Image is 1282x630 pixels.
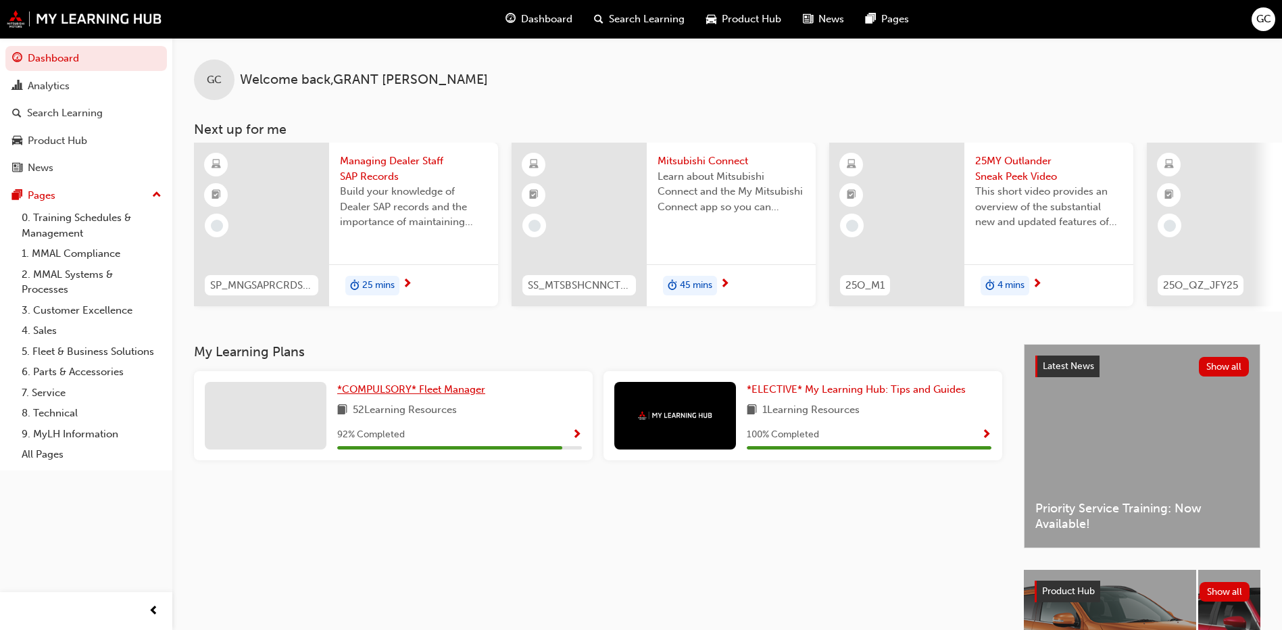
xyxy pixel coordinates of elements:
[5,43,167,183] button: DashboardAnalyticsSearch LearningProduct HubNews
[5,46,167,71] a: Dashboard
[747,383,966,395] span: *ELECTIVE* My Learning Hub: Tips and Guides
[28,133,87,149] div: Product Hub
[16,320,167,341] a: 4. Sales
[572,429,582,441] span: Show Progress
[5,183,167,208] button: Pages
[12,107,22,120] span: search-icon
[846,220,858,232] span: learningRecordVerb_NONE-icon
[27,105,103,121] div: Search Learning
[350,277,360,295] span: duration-icon
[845,278,885,293] span: 25O_M1
[997,278,1025,293] span: 4 mins
[16,383,167,404] a: 7. Service
[981,427,991,443] button: Show Progress
[172,122,1282,137] h3: Next up for me
[207,72,222,88] span: GC
[16,341,167,362] a: 5. Fleet & Business Solutions
[521,11,572,27] span: Dashboard
[1043,360,1094,372] span: Latest News
[16,403,167,424] a: 8. Technical
[194,143,498,306] a: SP_MNGSAPRCRDS_M1Managing Dealer Staff SAP RecordsBuild your knowledge of Dealer SAP records and ...
[16,243,167,264] a: 1. MMAL Compliance
[152,187,162,204] span: up-icon
[1035,356,1249,377] a: Latest NewsShow all
[975,153,1123,184] span: 25MY Outlander Sneak Peek Video
[28,78,70,94] div: Analytics
[28,188,55,203] div: Pages
[16,444,167,465] a: All Pages
[337,402,347,419] span: book-icon
[695,5,792,33] a: car-iconProduct Hub
[529,156,539,174] span: learningResourceType_ELEARNING-icon
[5,101,167,126] a: Search Learning
[528,278,631,293] span: SS_MTSBSHCNNCT_M1
[1032,278,1042,291] span: next-icon
[16,300,167,321] a: 3. Customer Excellence
[1035,501,1249,531] span: Priority Service Training: Now Available!
[680,278,712,293] span: 45 mins
[1024,344,1260,548] a: Latest NewsShow allPriority Service Training: Now Available!
[747,427,819,443] span: 100 % Completed
[337,382,491,397] a: *COMPULSORY* Fleet Manager
[212,187,221,204] span: booktick-icon
[529,187,539,204] span: booktick-icon
[583,5,695,33] a: search-iconSearch Learning
[12,53,22,65] span: guage-icon
[985,277,995,295] span: duration-icon
[402,278,412,291] span: next-icon
[762,402,860,419] span: 1 Learning Resources
[211,220,223,232] span: learningRecordVerb_NONE-icon
[981,429,991,441] span: Show Progress
[337,427,405,443] span: 92 % Completed
[1164,187,1174,204] span: booktick-icon
[340,184,487,230] span: Build your knowledge of Dealer SAP records and the importance of maintaining your staff records i...
[240,72,488,88] span: Welcome back , GRANT [PERSON_NAME]
[609,11,685,27] span: Search Learning
[7,10,162,28] img: mmal
[1199,357,1250,377] button: Show all
[337,383,485,395] span: *COMPULSORY* Fleet Manager
[706,11,716,28] span: car-icon
[16,424,167,445] a: 9. MyLH Information
[12,135,22,147] span: car-icon
[658,169,805,215] span: Learn about Mitsubishi Connect and the My Mitsubishi Connect app so you can explain its key featu...
[512,143,816,306] a: SS_MTSBSHCNNCT_M1Mitsubishi ConnectLearn about Mitsubishi Connect and the My Mitsubishi Connect a...
[5,155,167,180] a: News
[572,427,582,443] button: Show Progress
[658,153,805,169] span: Mitsubishi Connect
[638,411,712,420] img: mmal
[12,190,22,202] span: pages-icon
[12,80,22,93] span: chart-icon
[16,362,167,383] a: 6. Parts & Accessories
[16,264,167,300] a: 2. MMAL Systems & Processes
[5,128,167,153] a: Product Hub
[12,162,22,174] span: news-icon
[149,603,159,620] span: prev-icon
[506,11,516,28] span: guage-icon
[1042,585,1095,597] span: Product Hub
[340,153,487,184] span: Managing Dealer Staff SAP Records
[1163,278,1238,293] span: 25O_QZ_JFY25
[16,208,167,243] a: 0. Training Schedules & Management
[1200,582,1250,602] button: Show all
[847,156,856,174] span: learningResourceType_ELEARNING-icon
[210,278,313,293] span: SP_MNGSAPRCRDS_M1
[5,74,167,99] a: Analytics
[720,278,730,291] span: next-icon
[28,160,53,176] div: News
[747,402,757,419] span: book-icon
[1164,220,1176,232] span: learningRecordVerb_NONE-icon
[1035,581,1250,602] a: Product HubShow all
[194,344,1002,360] h3: My Learning Plans
[1164,156,1174,174] span: learningResourceType_ELEARNING-icon
[855,5,920,33] a: pages-iconPages
[1252,7,1275,31] button: GC
[722,11,781,27] span: Product Hub
[975,184,1123,230] span: This short video provides an overview of the substantial new and updated features of the 25MY Out...
[594,11,603,28] span: search-icon
[495,5,583,33] a: guage-iconDashboard
[747,382,971,397] a: *ELECTIVE* My Learning Hub: Tips and Guides
[1256,11,1271,27] span: GC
